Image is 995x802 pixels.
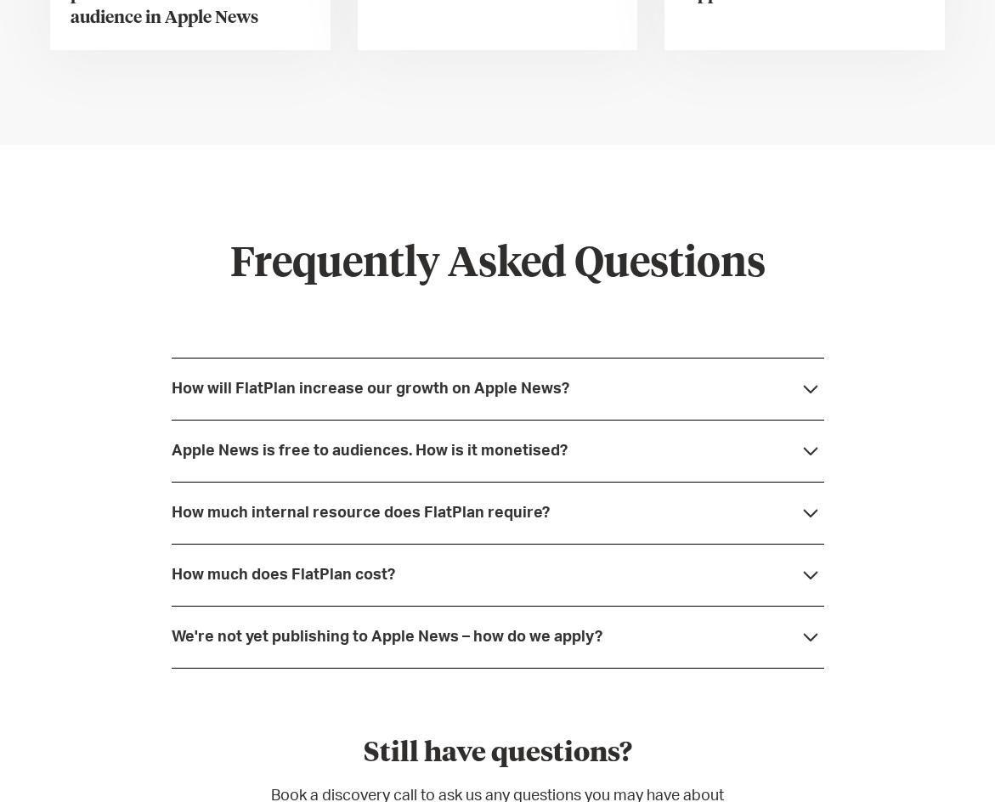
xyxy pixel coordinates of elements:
strong: We're not yet publishing to Apple News – how do we apply? [172,630,602,645]
h2: Frequently Asked Questions [172,240,824,290]
div: How much internal resource does FlatPlan require? [172,505,550,522]
h4: Still have questions? [260,737,736,772]
div: Apple News is free to audiences. How is it monetised? [172,443,568,460]
strong: How much does FlatPlan cost? [172,568,395,583]
div: How will FlatPlan increase our growth on Apple News? [172,381,569,398]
